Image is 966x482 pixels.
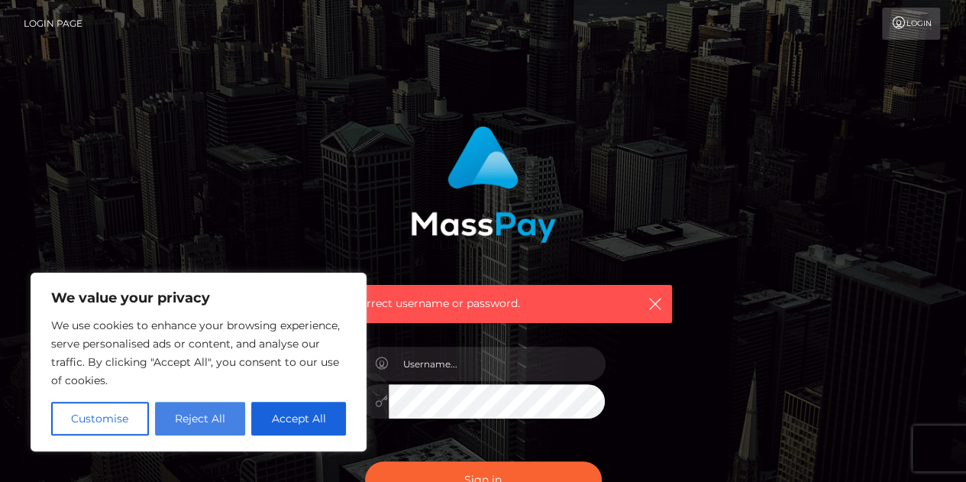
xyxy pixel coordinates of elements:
[24,8,82,40] a: Login Page
[251,402,346,435] button: Accept All
[31,273,367,451] div: We value your privacy
[155,402,246,435] button: Reject All
[51,289,346,307] p: We value your privacy
[389,347,606,381] input: Username...
[882,8,940,40] a: Login
[411,126,556,243] img: MassPay Login
[51,316,346,390] p: We use cookies to enhance your browsing experience, serve personalised ads or content, and analys...
[51,402,149,435] button: Customise
[344,296,622,312] span: Incorrect username or password.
